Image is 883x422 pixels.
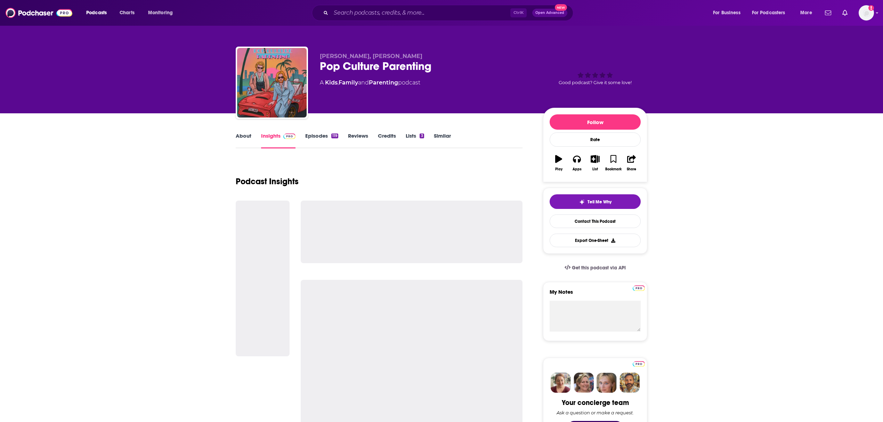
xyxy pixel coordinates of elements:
a: InsightsPodchaser Pro [261,132,295,148]
a: Pro website [633,284,645,291]
div: 3 [420,133,424,138]
div: Bookmark [605,167,622,171]
span: For Business [713,8,740,18]
label: My Notes [550,289,641,301]
span: New [555,4,567,11]
svg: Add a profile image [868,5,874,11]
div: Search podcasts, credits, & more... [318,5,580,21]
a: Family [339,79,358,86]
button: open menu [143,7,182,18]
button: open menu [708,7,749,18]
a: Reviews [348,132,368,148]
span: For Podcasters [752,8,785,18]
a: Kids [325,79,338,86]
a: Credits [378,132,396,148]
div: A podcast [320,79,420,87]
button: Follow [550,114,641,130]
div: Your concierge team [562,398,629,407]
button: Export One-Sheet [550,234,641,247]
img: User Profile [859,5,874,21]
div: Play [555,167,562,171]
img: Pop Culture Parenting [237,48,307,117]
a: Episodes119 [305,132,338,148]
button: Bookmark [604,151,622,176]
button: open menu [81,7,116,18]
a: Charts [115,7,139,18]
span: Open Advanced [535,11,564,15]
span: Get this podcast via API [572,265,626,271]
button: Apps [568,151,586,176]
a: About [236,132,251,148]
div: List [592,167,598,171]
div: 119 [331,133,338,138]
button: List [586,151,604,176]
button: open menu [747,7,795,18]
span: [PERSON_NAME], [PERSON_NAME] [320,53,422,59]
div: Good podcast? Give it some love! [543,53,647,96]
img: Jules Profile [597,373,617,393]
h1: Podcast Insights [236,176,299,187]
span: Good podcast? Give it some love! [559,80,632,85]
img: Sydney Profile [551,373,571,393]
div: Ask a question or make a request. [557,410,634,415]
button: Open AdvancedNew [532,9,567,17]
span: Ctrl K [510,8,527,17]
span: Tell Me Why [588,199,611,205]
input: Search podcasts, credits, & more... [331,7,510,18]
img: Podchaser Pro [283,133,295,139]
img: Barbara Profile [574,373,594,393]
img: Podchaser Pro [633,285,645,291]
a: Show notifications dropdown [840,7,850,19]
img: Podchaser - Follow, Share and Rate Podcasts [6,6,72,19]
button: tell me why sparkleTell Me Why [550,194,641,209]
span: , [338,79,339,86]
a: Show notifications dropdown [822,7,834,19]
button: Play [550,151,568,176]
button: open menu [795,7,821,18]
span: Monitoring [148,8,173,18]
a: Contact This Podcast [550,214,641,228]
span: Charts [120,8,135,18]
div: Share [627,167,636,171]
span: Podcasts [86,8,107,18]
div: Rate [550,132,641,147]
span: Logged in as AnnaO [859,5,874,21]
a: Pro website [633,360,645,367]
a: Lists3 [406,132,424,148]
span: and [358,79,369,86]
div: Apps [573,167,582,171]
a: Parenting [369,79,398,86]
button: Show profile menu [859,5,874,21]
a: Get this podcast via API [559,259,631,276]
button: Share [623,151,641,176]
img: Podchaser Pro [633,361,645,367]
img: tell me why sparkle [579,199,585,205]
span: More [800,8,812,18]
a: Similar [434,132,451,148]
img: Jon Profile [619,373,640,393]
